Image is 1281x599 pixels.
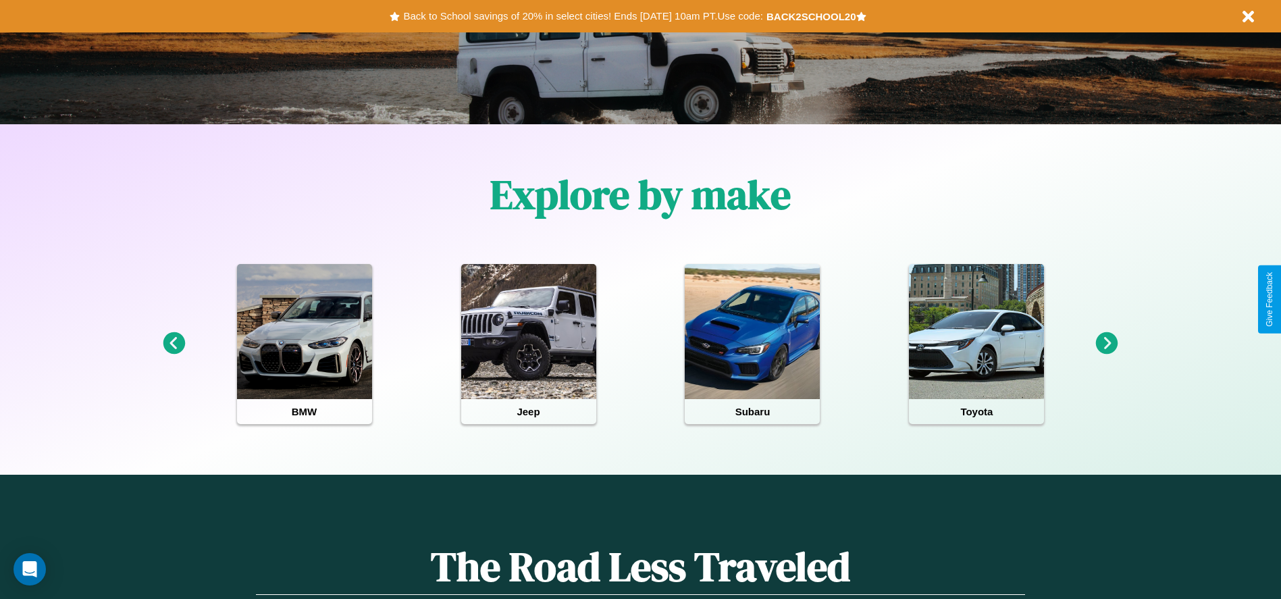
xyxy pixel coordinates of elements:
[685,399,820,424] h4: Subaru
[766,11,856,22] b: BACK2SCHOOL20
[1265,272,1274,327] div: Give Feedback
[256,539,1024,595] h1: The Road Less Traveled
[14,553,46,585] div: Open Intercom Messenger
[461,399,596,424] h4: Jeep
[909,399,1044,424] h4: Toyota
[400,7,766,26] button: Back to School savings of 20% in select cities! Ends [DATE] 10am PT.Use code:
[237,399,372,424] h4: BMW
[490,167,791,222] h1: Explore by make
